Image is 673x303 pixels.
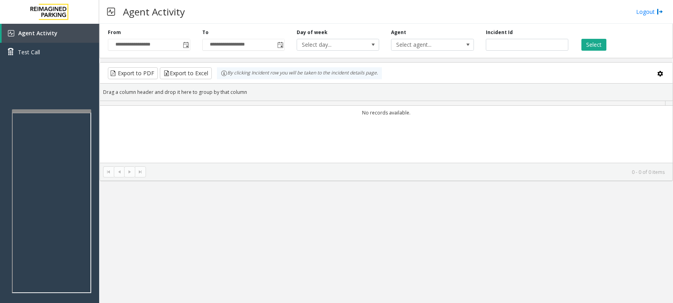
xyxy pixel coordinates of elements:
[107,2,115,21] img: pageIcon
[108,29,121,36] label: From
[636,8,663,16] a: Logout
[151,169,665,175] kendo-pager-info: 0 - 0 of 0 items
[276,39,284,50] span: Toggle popup
[297,39,362,50] span: Select day...
[100,106,673,120] td: No records available.
[108,67,158,79] button: Export to PDF
[657,8,663,16] img: logout
[100,85,673,99] div: Drag a column header and drop it here to group by that column
[581,39,606,51] button: Select
[119,2,189,21] h3: Agent Activity
[100,101,673,163] div: Data table
[391,39,457,50] span: Select agent...
[181,39,190,50] span: Toggle popup
[391,29,406,36] label: Agent
[2,24,99,43] a: Agent Activity
[18,48,40,56] span: Test Call
[18,29,58,37] span: Agent Activity
[297,29,328,36] label: Day of week
[202,29,209,36] label: To
[8,30,14,36] img: 'icon'
[221,70,227,76] img: infoIcon.svg
[391,39,474,51] span: NO DATA FOUND
[486,29,513,36] label: Incident Id
[217,67,382,79] div: By clicking Incident row you will be taken to the incident details page.
[160,67,212,79] button: Export to Excel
